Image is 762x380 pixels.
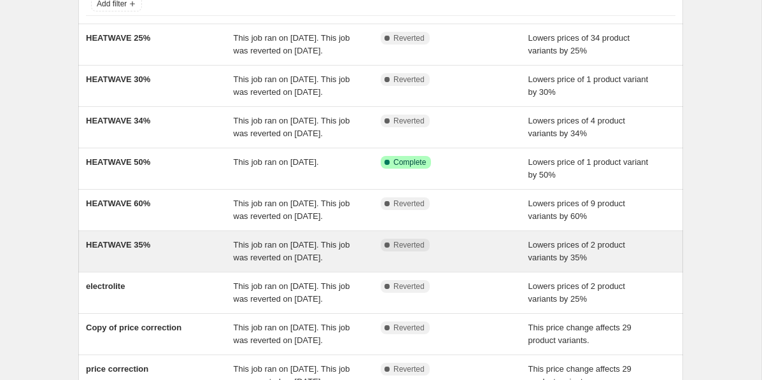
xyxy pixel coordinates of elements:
[393,33,425,43] span: Reverted
[234,323,350,345] span: This job ran on [DATE]. This job was reverted on [DATE].
[86,199,150,208] span: HEATWAVE 60%
[528,323,631,345] span: This price change affects 29 product variants.
[393,323,425,333] span: Reverted
[528,116,625,138] span: Lowers prices of 4 product variants by 34%
[393,116,425,126] span: Reverted
[528,157,649,179] span: Lowers price of 1 product variant by 50%
[234,281,350,304] span: This job ran on [DATE]. This job was reverted on [DATE].
[234,240,350,262] span: This job ran on [DATE]. This job was reverted on [DATE].
[86,157,150,167] span: HEATWAVE 50%
[393,74,425,85] span: Reverted
[234,157,319,167] span: This job ran on [DATE].
[393,240,425,250] span: Reverted
[528,33,630,55] span: Lowers prices of 34 product variants by 25%
[528,74,649,97] span: Lowers price of 1 product variant by 30%
[234,33,350,55] span: This job ran on [DATE]. This job was reverted on [DATE].
[234,116,350,138] span: This job ran on [DATE]. This job was reverted on [DATE].
[86,116,150,125] span: HEATWAVE 34%
[86,364,148,374] span: price correction
[234,199,350,221] span: This job ran on [DATE]. This job was reverted on [DATE].
[393,364,425,374] span: Reverted
[86,74,150,84] span: HEATWAVE 30%
[528,199,625,221] span: Lowers prices of 9 product variants by 60%
[393,281,425,292] span: Reverted
[86,281,125,291] span: electrolite
[393,157,426,167] span: Complete
[234,74,350,97] span: This job ran on [DATE]. This job was reverted on [DATE].
[86,240,150,250] span: HEATWAVE 35%
[528,281,625,304] span: Lowers prices of 2 product variants by 25%
[86,33,150,43] span: HEATWAVE 25%
[528,240,625,262] span: Lowers prices of 2 product variants by 35%
[393,199,425,209] span: Reverted
[86,323,181,332] span: Copy of price correction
